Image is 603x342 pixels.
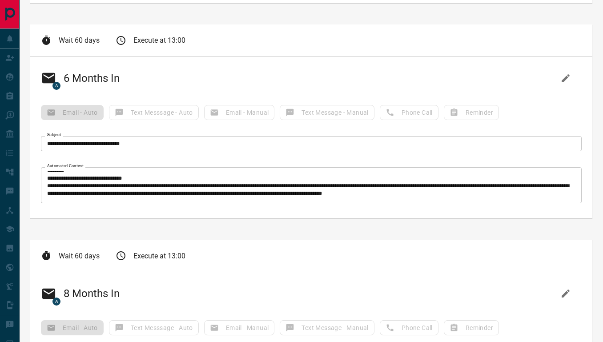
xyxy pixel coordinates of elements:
div: Execute at 13:00 [116,35,185,46]
label: Automated Content [47,163,84,169]
span: A [52,298,60,306]
div: Wait 60 days [41,250,100,261]
label: Subject [47,132,61,138]
h2: 6 Months In [41,68,120,89]
div: Wait 60 days [41,35,100,46]
h2: 8 Months In [41,283,120,304]
span: A [52,82,60,90]
div: Execute at 13:00 [116,250,185,261]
